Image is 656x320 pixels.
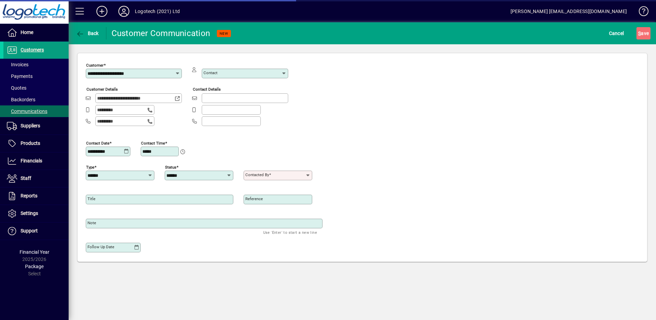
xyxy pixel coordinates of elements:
[511,6,627,17] div: [PERSON_NAME] [EMAIL_ADDRESS][DOMAIN_NAME]
[3,94,69,105] a: Backorders
[7,73,33,79] span: Payments
[21,123,40,128] span: Suppliers
[636,27,651,39] button: Save
[7,108,47,114] span: Communications
[141,140,165,145] mat-label: Contact time
[3,152,69,170] a: Financials
[638,28,649,39] span: ave
[86,140,109,145] mat-label: Contact date
[74,27,101,39] button: Back
[86,63,104,68] mat-label: Customer
[7,97,35,102] span: Backorders
[21,140,40,146] span: Products
[3,82,69,94] a: Quotes
[113,5,135,18] button: Profile
[3,187,69,205] a: Reports
[21,228,38,233] span: Support
[3,135,69,152] a: Products
[263,228,317,236] mat-hint: Use 'Enter' to start a new line
[634,1,647,24] a: Knowledge Base
[220,31,228,36] span: NEW
[91,5,113,18] button: Add
[21,30,33,35] span: Home
[86,164,94,169] mat-label: Type
[3,222,69,240] a: Support
[87,244,114,249] mat-label: Follow up date
[69,27,106,39] app-page-header-button: Back
[3,24,69,41] a: Home
[3,70,69,82] a: Payments
[76,31,99,36] span: Back
[21,47,44,53] span: Customers
[3,59,69,70] a: Invoices
[7,62,28,67] span: Invoices
[87,220,96,225] mat-label: Note
[3,205,69,222] a: Settings
[25,264,44,269] span: Package
[609,28,624,39] span: Cancel
[112,28,210,39] div: Customer Communication
[3,105,69,117] a: Communications
[20,249,49,255] span: Financial Year
[21,175,31,181] span: Staff
[245,172,269,177] mat-label: Contacted by
[135,6,180,17] div: Logotech (2021) Ltd
[3,170,69,187] a: Staff
[165,164,176,169] mat-label: Status
[21,158,42,163] span: Financials
[7,85,26,91] span: Quotes
[3,117,69,135] a: Suppliers
[87,196,95,201] mat-label: Title
[607,27,626,39] button: Cancel
[21,193,37,198] span: Reports
[638,31,641,36] span: S
[203,70,218,75] mat-label: Contact
[245,196,263,201] mat-label: Reference
[21,210,38,216] span: Settings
